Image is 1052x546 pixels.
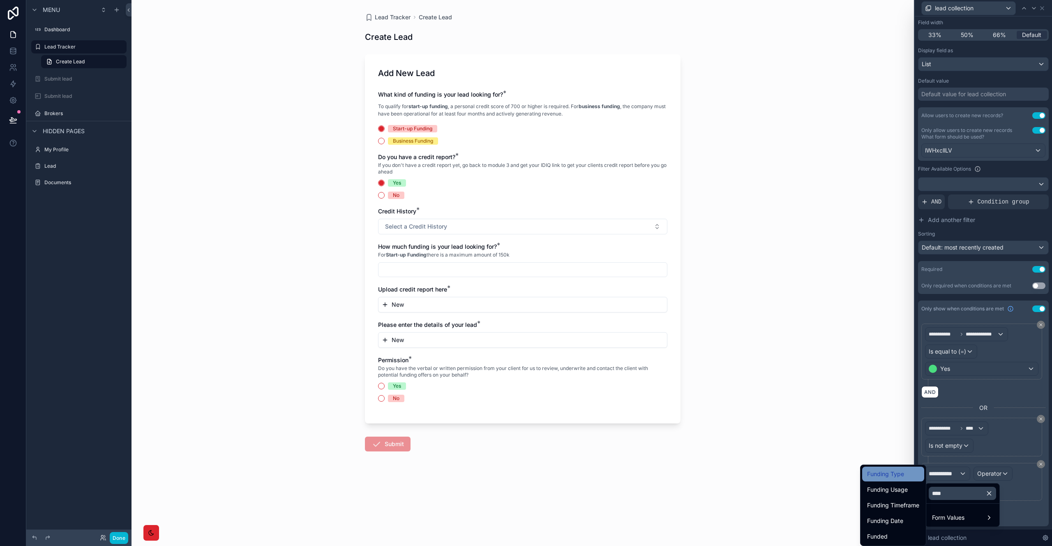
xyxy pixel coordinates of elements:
span: Do you have the verbal or written permission from your client for us to review, underwrite and co... [378,365,667,378]
span: Form Values [932,513,964,523]
label: Lead Tracker [44,44,122,50]
button: Done [110,532,128,544]
span: What kind of funding is your lead looking for? [378,91,503,98]
strong: Start-up Funding [386,252,427,258]
span: If you don't have a credit report yet, go back to module 3 and get your IDIQ link to get your cli... [378,162,667,175]
label: Submit lead [44,76,125,82]
label: Lead [44,163,125,169]
a: Dashboard [31,23,127,36]
strong: start-up funding [408,103,448,109]
a: My Profile [31,143,127,156]
div: No [393,395,399,402]
label: My Profile [44,146,125,153]
label: Submit lead [44,93,125,99]
a: Lead Tracker [31,40,127,53]
span: Please enter the details of your lead [378,321,477,328]
a: Documents [31,176,127,189]
span: Funding Date [867,516,903,526]
span: Upload credit report here [378,286,447,293]
div: Yes [393,382,401,390]
span: Select a Credit History [385,222,447,231]
a: Brokers [31,107,127,120]
span: Create Lead [56,58,85,65]
span: How much funding is your lead looking for? [378,243,497,250]
label: Brokers [44,110,125,117]
div: Start-up Funding [393,125,432,132]
span: Hidden pages [43,127,85,135]
span: Funding Usage [867,485,908,495]
a: Submit lead [31,90,127,103]
a: Lead [31,160,127,173]
button: New [382,336,664,344]
p: To qualify for , a personal credit score of 700 or higher is required. For , the company must hav... [378,103,667,118]
span: Lead Tracker [375,13,411,21]
label: Documents [44,179,125,186]
span: Do you have a credit report? [378,153,455,160]
span: Funded [867,532,888,541]
span: Funding Type [867,469,904,479]
div: Yes [393,179,401,187]
label: Dashboard [44,26,125,33]
span: New [392,336,404,344]
span: Permission [378,356,408,363]
a: Submit lead [31,72,127,86]
div: Business Funding [393,137,433,145]
span: Credit History [378,208,416,215]
a: Create Lead [41,55,127,68]
span: New [392,301,404,309]
h1: Create Lead [365,31,413,43]
span: Funding Timeframe [867,500,919,510]
button: Select Button [378,219,667,234]
div: No [393,192,399,199]
span: Menu [43,6,60,14]
a: Lead Tracker [365,13,411,21]
strong: business funding [579,103,620,109]
a: Create Lead [419,13,452,21]
button: New [382,301,664,309]
h1: Add New Lead [378,67,435,79]
span: For there is a maximum amount of 150k [378,252,510,258]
